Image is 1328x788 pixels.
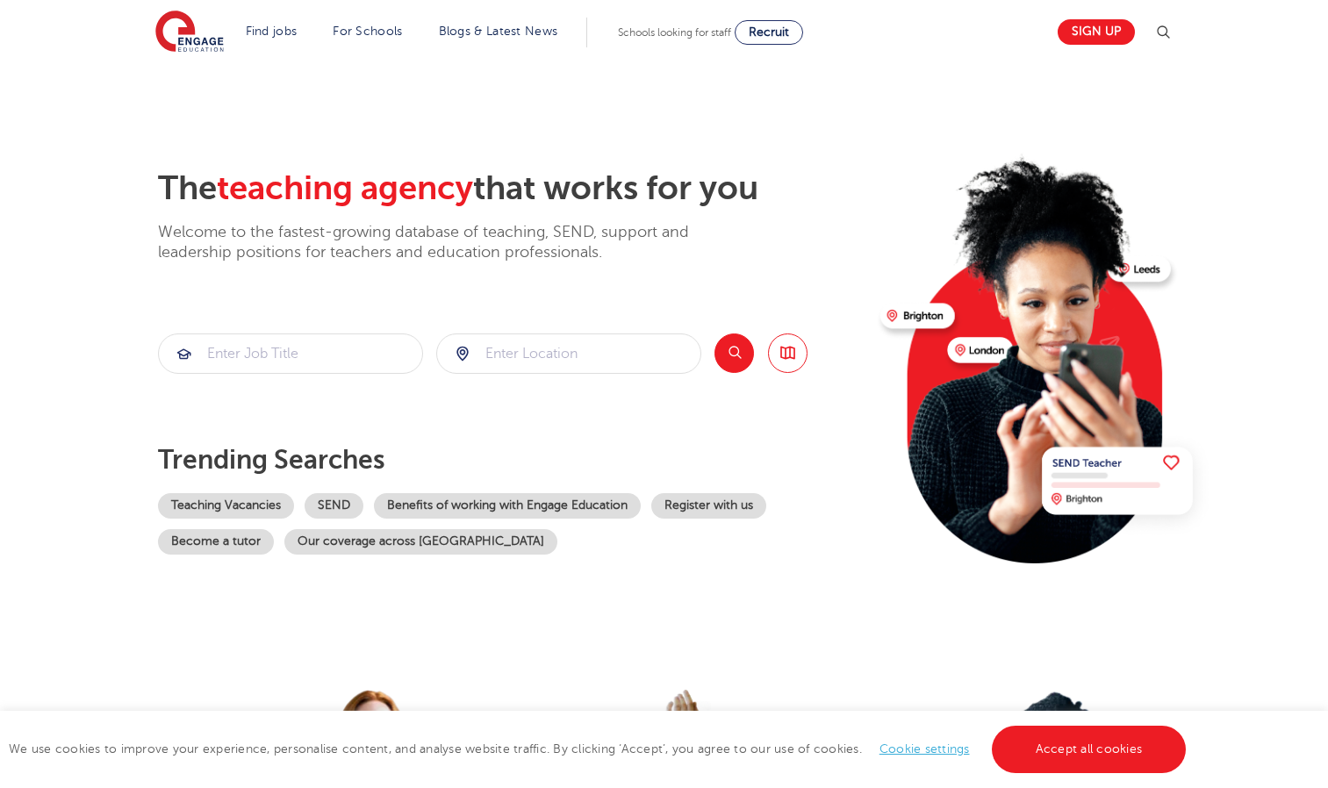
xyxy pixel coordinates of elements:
[651,493,766,519] a: Register with us
[333,25,402,38] a: For Schools
[714,333,754,373] button: Search
[749,25,789,39] span: Recruit
[159,334,422,373] input: Submit
[992,726,1187,773] a: Accept all cookies
[217,169,473,207] span: teaching agency
[437,334,700,373] input: Submit
[439,25,558,38] a: Blogs & Latest News
[158,444,866,476] p: Trending searches
[9,742,1190,756] span: We use cookies to improve your experience, personalise content, and analyse website traffic. By c...
[158,333,423,374] div: Submit
[618,26,731,39] span: Schools looking for staff
[1058,19,1135,45] a: Sign up
[305,493,363,519] a: SEND
[436,333,701,374] div: Submit
[374,493,641,519] a: Benefits of working with Engage Education
[284,529,557,555] a: Our coverage across [GEOGRAPHIC_DATA]
[735,20,803,45] a: Recruit
[158,529,274,555] a: Become a tutor
[158,222,737,263] p: Welcome to the fastest-growing database of teaching, SEND, support and leadership positions for t...
[158,168,866,209] h2: The that works for you
[158,493,294,519] a: Teaching Vacancies
[155,11,224,54] img: Engage Education
[246,25,298,38] a: Find jobs
[879,742,970,756] a: Cookie settings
